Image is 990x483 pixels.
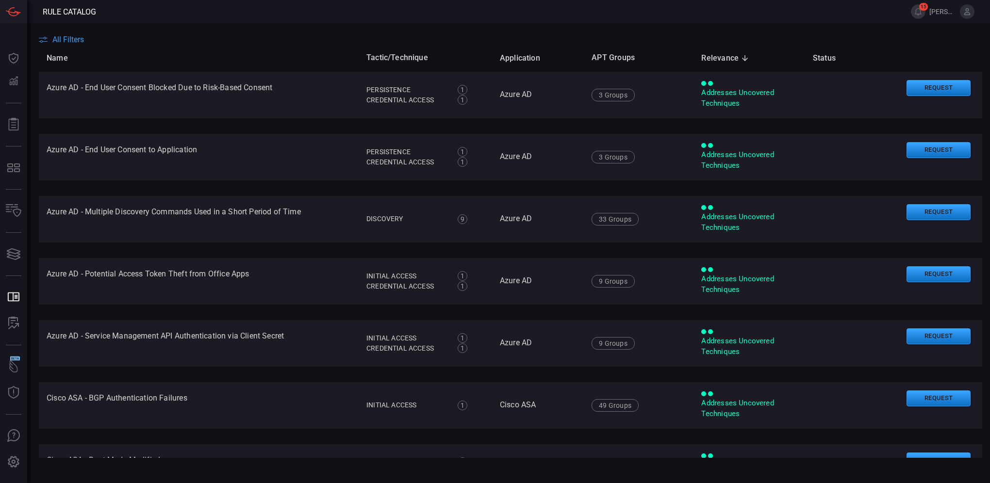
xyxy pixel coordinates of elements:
button: Preferences [2,451,25,474]
button: ALERT ANALYSIS [2,312,25,335]
button: Reports [2,113,25,136]
button: Request [907,328,971,344]
div: Credential Access [366,95,447,105]
div: 1 [458,271,467,281]
button: Rule Catalog [2,286,25,309]
div: Persistence [366,85,447,95]
td: Cisco ASA - BGP Authentication Failures [39,382,359,429]
th: Tactic/Technique [359,44,492,72]
div: Initial Access [366,400,447,410]
span: Rule Catalog [43,7,96,16]
div: 9 Groups [592,337,634,350]
div: 1 [458,343,467,353]
button: Detections [2,70,25,93]
span: Name [47,52,81,64]
td: Azure AD - Service Management API Authentication via Client Secret [39,320,359,367]
td: Azure AD [492,134,584,180]
div: 9 Groups [592,275,634,288]
div: Addresses Uncovered Techniques [701,336,797,357]
div: Addresses Uncovered Techniques [701,212,797,233]
button: Request [907,266,971,282]
div: Addresses Uncovered Techniques [701,274,797,295]
div: 3 Groups [592,89,634,101]
button: Request [907,142,971,158]
div: 1 [458,401,467,410]
button: Request [907,390,971,406]
div: 1 [458,333,467,343]
div: 9 [458,214,467,224]
div: Credential Access [366,157,447,167]
button: All Filters [39,35,84,44]
td: Azure AD [492,320,584,367]
div: 1 [458,457,467,467]
td: Azure AD - End User Consent to Application [39,134,359,180]
div: 1 [458,85,467,95]
button: Inventory [2,199,25,223]
div: Execution [366,457,447,467]
td: Azure AD [492,196,584,242]
button: Request [907,80,971,96]
div: Addresses Uncovered Techniques [701,398,797,419]
div: Addresses Uncovered Techniques [701,150,797,171]
td: Azure AD - Potential Access Token Theft from Office Apps [39,258,359,305]
button: Dashboard [2,47,25,70]
div: Credential Access [366,281,447,291]
button: Wingman [2,355,25,378]
td: Azure AD [492,72,584,118]
span: [PERSON_NAME].nsonga [929,8,956,16]
span: Relevance [701,52,751,64]
span: Status [813,52,848,64]
button: 15 [911,4,925,19]
td: Azure AD - Multiple Discovery Commands Used in a Short Period of Time [39,196,359,242]
td: Azure AD - End User Consent Blocked Due to Risk-Based Consent [39,72,359,118]
div: Discovery [366,214,447,224]
div: 1 [458,147,467,157]
span: Application [500,52,553,64]
button: Ask Us A Question [2,424,25,448]
button: Request [907,204,971,220]
div: Persistence [366,147,447,157]
div: 49 Groups [592,399,639,412]
button: Cards [2,242,25,266]
span: All Filters [52,35,84,44]
div: Addresses Uncovered Techniques [701,88,797,109]
button: Request [907,452,971,468]
button: Threat Intelligence [2,381,25,404]
td: Cisco ASA [492,382,584,429]
div: Initial Access [366,333,447,343]
button: MITRE - Detection Posture [2,156,25,179]
div: 3 Groups [592,151,634,163]
div: 1 [458,157,467,167]
span: 15 [919,3,928,11]
div: 1 [458,281,467,291]
th: APT Groups [584,44,693,72]
div: Credential Access [366,343,447,354]
td: Azure AD [492,258,584,305]
div: Initial Access [366,271,447,281]
div: 33 Groups [592,213,639,225]
div: 1 [458,95,467,105]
